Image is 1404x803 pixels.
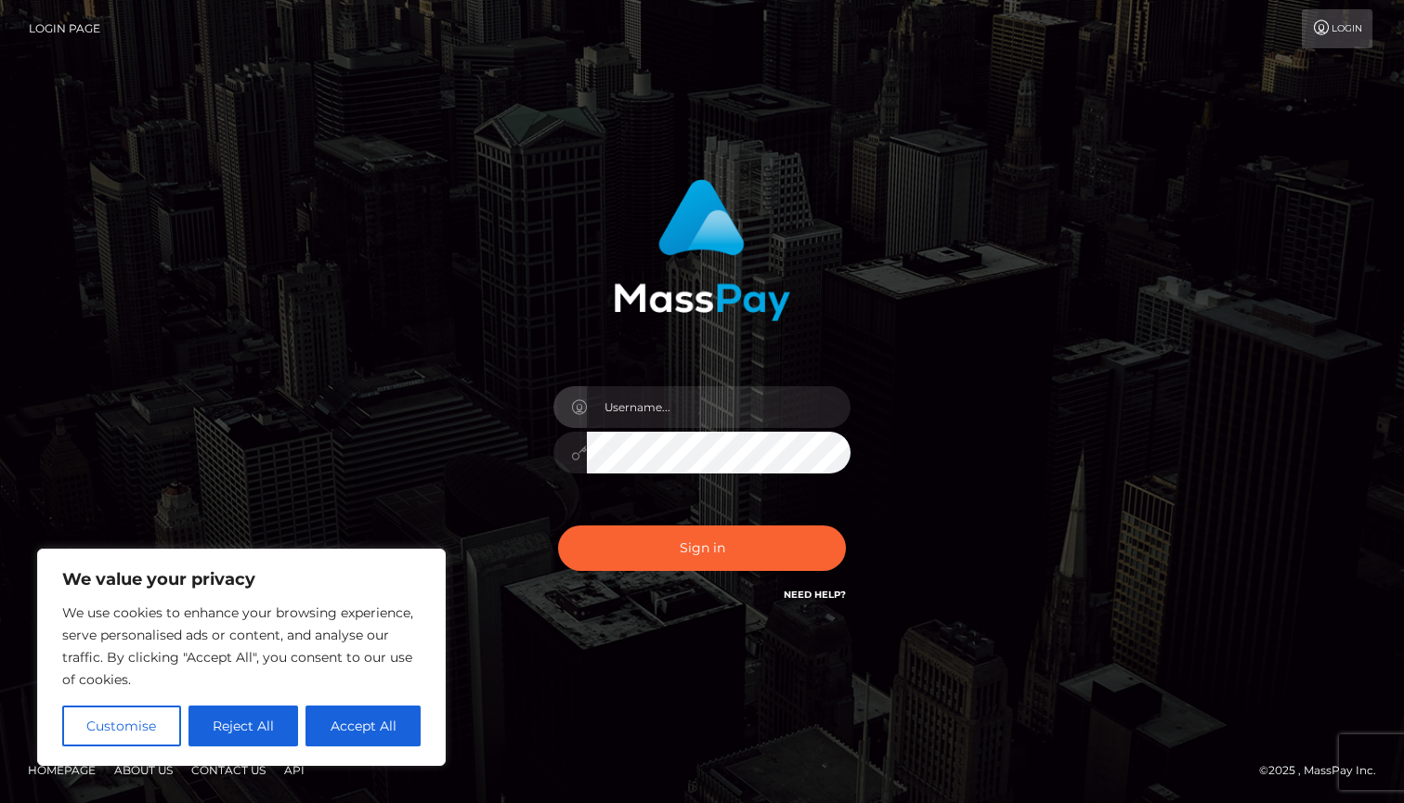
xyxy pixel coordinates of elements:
[558,525,846,571] button: Sign in
[62,568,421,590] p: We value your privacy
[305,706,421,746] button: Accept All
[107,756,180,784] a: About Us
[62,706,181,746] button: Customise
[277,756,312,784] a: API
[62,602,421,691] p: We use cookies to enhance your browsing experience, serve personalised ads or content, and analys...
[784,589,846,601] a: Need Help?
[1302,9,1372,48] a: Login
[587,386,851,428] input: Username...
[184,756,273,784] a: Contact Us
[188,706,299,746] button: Reject All
[1259,760,1390,781] div: © 2025 , MassPay Inc.
[614,179,790,321] img: MassPay Login
[37,549,446,766] div: We value your privacy
[20,756,103,784] a: Homepage
[29,9,100,48] a: Login Page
